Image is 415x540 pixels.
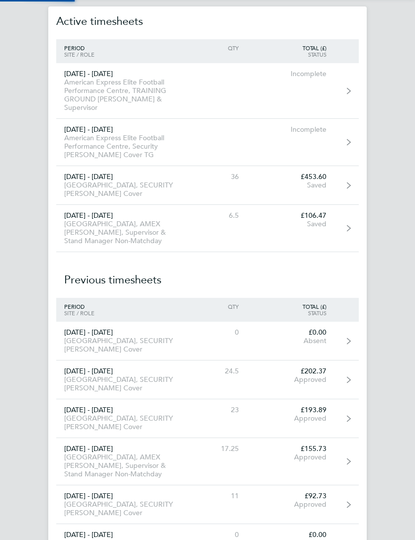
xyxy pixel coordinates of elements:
div: 17.25 [190,445,247,453]
div: American Express Elite Football Performance Centre, TRAINING GROUND [PERSON_NAME] & Supervisor [56,78,190,112]
div: £202.37 [247,367,334,375]
h2: Previous timesheets [56,252,359,298]
div: [GEOGRAPHIC_DATA], SECURITY [PERSON_NAME] Cover [56,337,190,354]
div: £0.00 [247,328,334,337]
div: £193.89 [247,406,334,414]
a: [DATE] - [DATE]American Express Elite Football Performance Centre, Security [PERSON_NAME] Cover T... [56,119,359,166]
div: [DATE] - [DATE] [56,406,190,414]
div: [GEOGRAPHIC_DATA], SECURITY [PERSON_NAME] Cover [56,414,190,431]
div: [DATE] - [DATE] [56,328,190,337]
div: [DATE] - [DATE] [56,173,190,181]
div: 23 [190,406,247,414]
div: 36 [190,173,247,181]
div: Approved [247,500,334,509]
div: Status [247,310,334,316]
div: Site / Role [56,51,190,58]
div: £0.00 [247,531,334,539]
div: Status [247,51,334,58]
a: [DATE] - [DATE]American Express Elite Football Performance Centre, TRAINING GROUND [PERSON_NAME] ... [56,63,359,119]
div: Approved [247,414,334,423]
div: [DATE] - [DATE] [56,125,190,134]
a: [DATE] - [DATE][GEOGRAPHIC_DATA], SECURITY [PERSON_NAME] Cover24.5£202.37Approved [56,360,359,399]
div: £106.47 [247,211,334,220]
div: Qty [190,45,247,51]
div: 0 [190,328,247,337]
div: [DATE] - [DATE] [56,492,190,500]
a: [DATE] - [DATE][GEOGRAPHIC_DATA], AMEX [PERSON_NAME], Supervisor & Stand Manager Non-Matchday6.5£... [56,205,359,252]
div: Saved [247,220,334,228]
h2: Active timesheets [56,3,359,39]
div: [DATE] - [DATE] [56,367,190,375]
div: [GEOGRAPHIC_DATA], SECURITY [PERSON_NAME] Cover [56,500,190,517]
a: [DATE] - [DATE][GEOGRAPHIC_DATA], AMEX [PERSON_NAME], Supervisor & Stand Manager Non-Matchday17.2... [56,438,359,485]
div: [GEOGRAPHIC_DATA], AMEX [PERSON_NAME], Supervisor & Stand Manager Non-Matchday [56,220,190,245]
div: Approved [247,453,334,461]
div: 6.5 [190,211,247,220]
div: [DATE] - [DATE] [56,70,190,78]
div: Approved [247,375,334,384]
div: [DATE] - [DATE] [56,445,190,453]
div: Incomplete [247,70,334,78]
div: [GEOGRAPHIC_DATA], AMEX [PERSON_NAME], Supervisor & Stand Manager Non-Matchday [56,453,190,478]
div: £92.73 [247,492,334,500]
div: 24.5 [190,367,247,375]
a: [DATE] - [DATE][GEOGRAPHIC_DATA], SECURITY [PERSON_NAME] Cover0£0.00Absent [56,322,359,360]
a: [DATE] - [DATE][GEOGRAPHIC_DATA], SECURITY [PERSON_NAME] Cover23£193.89Approved [56,399,359,438]
span: Period [64,44,85,52]
div: 11 [190,492,247,500]
div: Total (£) [247,45,334,51]
div: American Express Elite Football Performance Centre, Security [PERSON_NAME] Cover TG [56,134,190,159]
div: [GEOGRAPHIC_DATA], SECURITY [PERSON_NAME] Cover [56,375,190,392]
div: [GEOGRAPHIC_DATA], SECURITY [PERSON_NAME] Cover [56,181,190,198]
div: Total (£) [247,303,334,310]
div: 0 [190,531,247,539]
div: [DATE] - [DATE] [56,531,190,539]
span: Period [64,303,85,310]
div: Saved [247,181,334,189]
div: Site / Role [56,310,190,316]
div: Qty [190,303,247,310]
a: [DATE] - [DATE][GEOGRAPHIC_DATA], SECURITY [PERSON_NAME] Cover11£92.73Approved [56,485,359,524]
div: [DATE] - [DATE] [56,211,190,220]
div: £453.60 [247,173,334,181]
div: Incomplete [247,125,334,134]
div: £155.73 [247,445,334,453]
div: Absent [247,337,334,345]
a: [DATE] - [DATE][GEOGRAPHIC_DATA], SECURITY [PERSON_NAME] Cover36£453.60Saved [56,166,359,205]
